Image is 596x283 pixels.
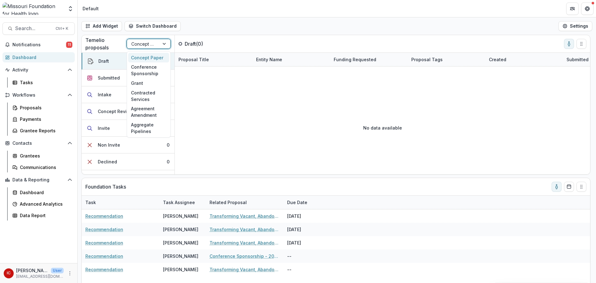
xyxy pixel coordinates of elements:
div: [DATE] [283,236,330,249]
div: Communications [20,164,70,171]
button: Intake0 [82,86,174,103]
div: Declined [98,158,117,165]
div: Intake [98,91,111,98]
div: -- [283,263,330,276]
div: Data Report [20,212,70,219]
div: Default [83,5,99,12]
div: Task Assignee [159,196,206,209]
button: Drag [576,39,586,49]
button: toggle-assigned-to-me [552,182,562,192]
a: Recommendation [85,240,123,246]
div: Concept Paper [128,53,169,62]
button: Add Widget [81,21,122,31]
p: Temelio proposals [85,36,127,51]
div: [PERSON_NAME] [163,226,198,233]
div: Grant [128,78,169,88]
a: Tasks [10,77,75,88]
a: Dashboard [2,52,75,62]
div: Funding Requested [330,53,408,66]
button: Get Help [581,2,594,15]
div: Created [485,56,510,63]
div: Funding Requested [330,56,380,63]
a: Recommendation [85,213,123,219]
p: User [51,268,64,273]
a: Conference Sponsorship - 2025 [PERSON_NAME] Nonprofit Leadership Conference [210,253,280,259]
div: Grantee Reports [20,127,70,134]
button: Open Workflows [2,90,75,100]
a: Data Report [10,210,75,221]
div: Aggregate Pipelines [128,120,169,136]
div: Ctrl + K [54,25,70,32]
a: Transforming Vacant, Abandoned, and Deteriorated (VAD) Properties through Court-Supervised Tax Sa... [210,240,280,246]
div: 0 [167,142,169,148]
div: Tasks [20,79,70,86]
div: Entity Name [252,53,330,66]
p: [EMAIL_ADDRESS][DOMAIN_NAME] [16,274,64,279]
button: Open Data & Reporting [2,175,75,185]
div: Related Proposal [206,199,251,206]
div: Related Proposal [206,196,283,209]
div: Proposal Title [175,56,213,63]
div: [DATE] [283,223,330,236]
button: Invite0 [82,120,174,137]
a: Dashboard [10,187,75,198]
div: Proposal Tags [408,53,485,66]
button: Open Contacts [2,138,75,148]
a: Communications [10,162,75,172]
button: Open entity switcher [66,2,75,15]
span: Workflows [12,93,65,98]
button: Partners [566,2,579,15]
a: Grantee Reports [10,126,75,136]
button: Concept Review0 [82,103,174,120]
div: Created [485,53,563,66]
p: [PERSON_NAME] [16,267,48,274]
div: Submitted [98,75,120,81]
button: toggle-assigned-to-me [564,39,574,49]
button: Draft0 [82,53,174,70]
div: [DATE] [283,209,330,223]
a: Payments [10,114,75,124]
button: Settings [558,21,592,31]
a: Transforming Vacant, Abandoned, and Deteriorated (VAD) Properties through Court-Supervised Tax Sa... [210,266,280,273]
p: No data available [363,125,402,131]
div: Concept Review [98,108,133,115]
a: Recommendation [85,253,123,259]
div: Task [82,196,159,209]
div: [PERSON_NAME] [163,240,198,246]
div: Grantees [20,153,70,159]
span: Contacts [12,141,65,146]
button: Search... [2,22,75,35]
span: Search... [15,25,52,31]
div: Payments [20,116,70,122]
p: Foundation Tasks [85,183,126,190]
div: 0 [167,158,169,165]
button: Submitted0 [82,70,174,86]
div: Proposals [20,104,70,111]
button: Non Invite0 [82,137,174,153]
div: Invite [98,125,110,131]
button: Switch Dashboard [124,21,181,31]
div: Proposal Title [175,53,252,66]
span: Activity [12,67,65,73]
div: Entity Name [252,56,286,63]
div: Proposal Tags [408,56,446,63]
button: Notifications11 [2,40,75,50]
p: Draft ( 0 ) [185,40,231,48]
span: 11 [66,42,72,48]
span: Notifications [12,42,66,48]
button: Calendar [564,182,574,192]
a: Recommendation [85,266,123,273]
div: Due Date [283,199,311,206]
a: Transforming Vacant, Abandoned, and Deteriorated (VAD) Properties through Court-Supervised Tax Sa... [210,213,280,219]
a: Proposals [10,103,75,113]
button: Open Activity [2,65,75,75]
img: Missouri Foundation for Health logo [2,2,64,15]
nav: breadcrumb [80,4,101,13]
div: Due Date [283,196,330,209]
